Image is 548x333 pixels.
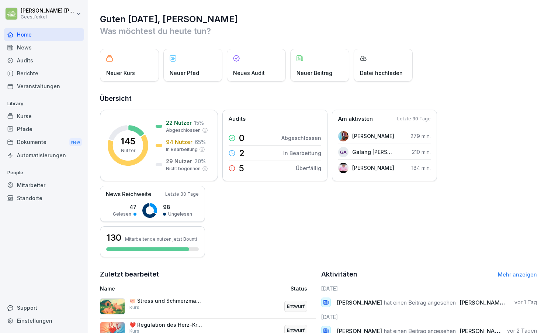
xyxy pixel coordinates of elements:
[4,135,84,149] a: DokumenteNew
[410,132,431,140] p: 279 min.
[121,137,135,146] p: 145
[166,119,192,127] p: 22 Nutzer
[106,69,135,77] p: Neuer Kurs
[4,149,84,162] a: Automatisierungen
[4,98,84,110] p: Library
[283,149,321,157] p: In Bearbeitung
[338,115,373,123] p: Am aktivsten
[281,134,321,142] p: Abgeschlossen
[4,123,84,135] a: Pfade
[100,93,537,104] h2: Übersicht
[106,231,121,244] h3: 130
[4,301,84,314] div: Support
[165,191,199,198] p: Letzte 30 Tage
[100,298,125,315] img: m9yrsh2xoza3x1rh6ep4072s.png
[69,138,82,147] div: New
[113,211,131,217] p: Gelesen
[100,285,232,292] p: Name
[321,285,537,292] h6: [DATE]
[4,110,84,123] a: Kurse
[321,269,357,279] h2: Aktivitäten
[412,148,431,156] p: 210 min.
[397,116,431,122] p: Letzte 30 Tage
[125,236,197,242] p: Mitarbeitende nutzen jetzt Bounti
[100,295,316,319] a: 🐖 Stress und Schmerzmanagement bei SchweinenKursEntwurf
[338,147,348,157] div: GA
[514,299,537,306] p: vor 1 Tag
[4,41,84,54] a: News
[412,164,431,172] p: 184 min.
[296,164,321,172] p: Überfällig
[4,135,84,149] div: Dokumente
[352,148,395,156] p: Galang [PERSON_NAME]
[129,304,139,311] p: Kurs
[352,132,394,140] p: [PERSON_NAME]
[239,149,245,158] p: 2
[4,80,84,93] a: Veranstaltungen
[338,163,348,173] img: o0v3xon07ecgfpwu2gk7819a.png
[287,303,305,310] p: Entwurf
[21,8,74,14] p: [PERSON_NAME] [PERSON_NAME]
[194,157,206,165] p: 20 %
[166,127,201,134] p: Abgeschlossen
[129,322,203,328] p: ❤️ Regulation des Herz-Kreislauf-Systems
[360,69,403,77] p: Datei hochladen
[21,14,74,20] p: Geestferkel
[233,69,265,77] p: Neues Audit
[100,13,537,25] h1: Guten [DATE], [PERSON_NAME]
[296,69,332,77] p: Neuer Beitrag
[239,164,244,173] p: 5
[166,146,198,153] p: In Bearbeitung
[384,299,456,306] span: hat einen Beitrag angesehen
[100,269,316,279] h2: Zuletzt bearbeitet
[100,25,537,37] p: Was möchtest du heute tun?
[321,313,537,321] h6: [DATE]
[239,134,244,143] p: 0
[338,131,348,141] img: qeqkm19674zw2witeag6ol6t.png
[4,54,84,67] a: Audits
[194,119,204,127] p: 15 %
[337,299,382,306] span: [PERSON_NAME]
[168,211,192,217] p: Ungelesen
[166,138,193,146] p: 94 Nutzer
[229,115,246,123] p: Audits
[166,165,201,172] p: Nicht begonnen
[170,69,199,77] p: Neuer Pfad
[291,285,307,292] p: Status
[195,138,206,146] p: 65 %
[4,179,84,192] a: Mitarbeiter
[4,28,84,41] a: Home
[4,167,84,179] p: People
[106,190,151,199] p: News Reichweite
[4,67,84,80] a: Berichte
[121,147,135,154] p: Nutzer
[113,203,136,211] p: 47
[352,164,394,172] p: [PERSON_NAME]
[129,298,203,304] p: 🐖 Stress und Schmerzmanagement bei Schweinen
[4,314,84,327] a: Einstellungen
[166,157,192,165] p: 29 Nutzer
[498,271,537,278] a: Mehr anzeigen
[163,203,192,211] p: 98
[4,192,84,205] a: Standorte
